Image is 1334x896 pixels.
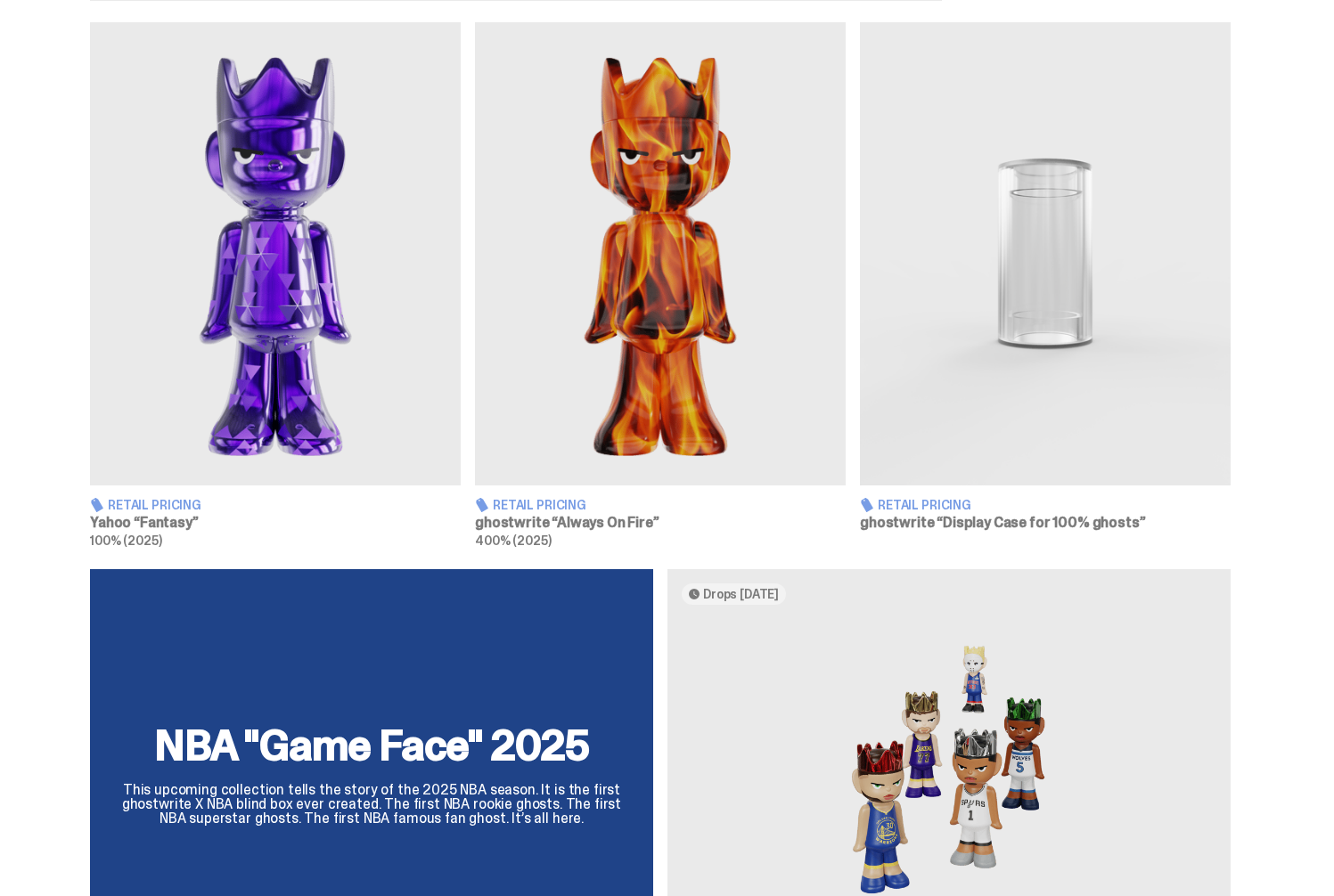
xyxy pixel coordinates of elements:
[475,516,846,530] h3: ghostwrite “Always On Fire”
[878,499,971,511] span: Retail Pricing
[475,22,846,547] a: Always On Fire Retail Pricing
[860,22,1231,547] a: Display Case for 100% ghosts Retail Pricing
[90,533,161,549] span: 100% (2025)
[90,22,461,485] img: Fantasy
[703,587,779,601] span: Drops [DATE]
[475,533,551,549] span: 400% (2025)
[493,499,586,511] span: Retail Pricing
[475,22,846,485] img: Always On Fire
[90,516,461,530] h3: Yahoo “Fantasy”
[860,22,1231,485] img: Display Case for 100% ghosts
[111,724,632,767] h2: NBA "Game Face" 2025
[111,783,632,826] p: This upcoming collection tells the story of the 2025 NBA season. It is the first ghostwrite X NBA...
[860,516,1231,530] h3: ghostwrite “Display Case for 100% ghosts”
[90,22,461,547] a: Fantasy Retail Pricing
[108,499,201,511] span: Retail Pricing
